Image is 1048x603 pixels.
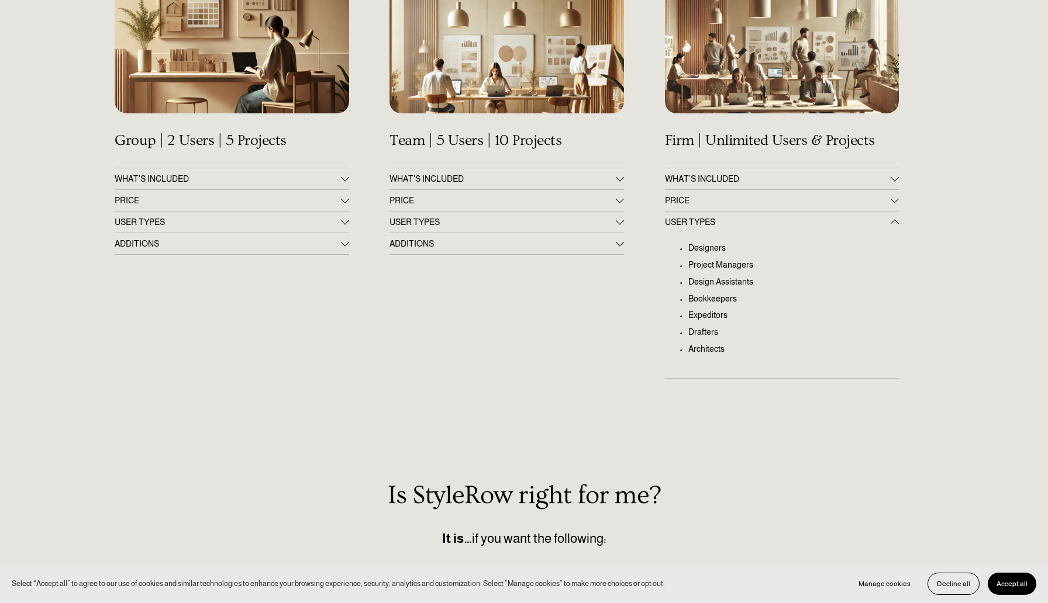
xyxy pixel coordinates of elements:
p: Bookkeepers [688,293,899,306]
button: WHAT'S INCLUDED [389,168,623,189]
p: Project Managers [688,259,899,272]
span: Accept all [997,580,1028,588]
span: ADDITIONS [115,239,340,248]
p: Architects [688,343,899,356]
span: PRICE [115,196,340,205]
span: WHAT'S INCLUDED [389,174,615,183]
p: Expeditors [688,309,899,322]
strong: It is… [442,531,472,546]
span: WHAT’S INCLUDED [665,174,891,183]
button: Accept all [988,573,1036,595]
button: USER TYPES [665,212,899,233]
h4: Team | 5 Users | 10 Projects [389,132,623,150]
span: USER TYPES [665,217,891,227]
span: WHAT'S INCLUDED [115,174,340,183]
button: USER TYPES [389,212,623,233]
span: USER TYPES [389,217,615,227]
button: PRICE [389,190,623,211]
button: PRICE [665,190,899,211]
p: Select “Accept all” to agree to our use of cookies and similar technologies to enhance your brows... [12,578,665,589]
p: Design Assistants [688,276,899,289]
p: Drafters [688,326,899,339]
button: Decline all [928,573,980,595]
button: ADDITIONS [115,233,349,254]
h2: Is StyleRow right for me? [115,481,933,510]
h4: Group | 2 Users | 5 Projects [115,132,349,150]
p: Designers [688,242,899,255]
button: Manage cookies [850,573,919,595]
button: USER TYPES [115,212,349,233]
button: ADDITIONS [389,233,623,254]
p: if you want the following: [115,529,933,549]
button: PRICE [115,190,349,211]
span: PRICE [389,196,615,205]
span: ADDITIONS [389,239,615,248]
span: USER TYPES [115,217,340,227]
button: WHAT'S INCLUDED [115,168,349,189]
span: Decline all [937,580,970,588]
button: WHAT’S INCLUDED [665,168,899,189]
div: USER TYPES [665,233,899,377]
h4: Firm | Unlimited Users & Projects [665,132,899,150]
span: Manage cookies [859,580,911,588]
span: PRICE [665,196,891,205]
